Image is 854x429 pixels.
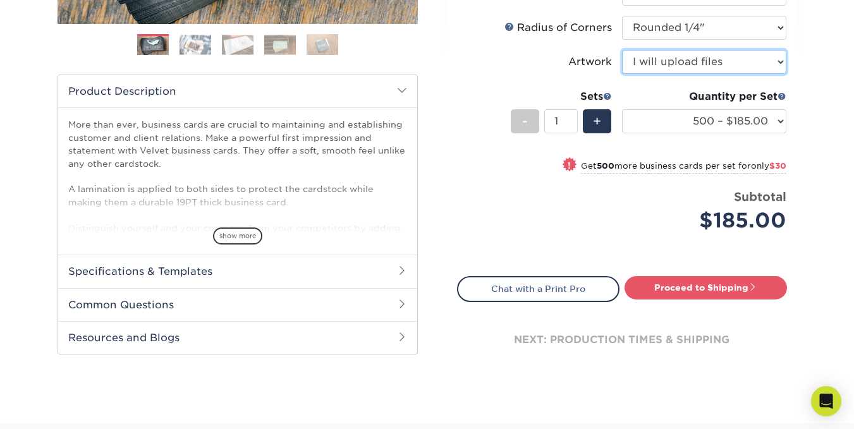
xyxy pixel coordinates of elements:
h2: Specifications & Templates [58,255,417,287]
a: Chat with a Print Pro [457,276,619,301]
div: Quantity per Set [622,89,786,104]
span: - [522,112,528,131]
img: Business Cards 05 [307,33,338,56]
strong: 500 [597,161,614,171]
span: + [593,112,601,131]
img: Business Cards 03 [222,35,253,54]
span: only [751,161,786,171]
span: $30 [769,161,786,171]
h2: Resources and Blogs [58,321,417,354]
div: Radius of Corners [504,20,612,35]
div: Artwork [568,54,612,69]
small: Get more business cards per set for [581,161,786,174]
h2: Product Description [58,75,417,107]
p: More than ever, business cards are crucial to maintaining and establishing customer and client re... [68,118,407,324]
img: Business Cards 04 [264,35,296,54]
img: Business Cards 02 [180,35,211,54]
span: show more [213,227,262,245]
img: Business Cards 01 [137,30,169,61]
div: next: production times & shipping [457,302,787,378]
div: Open Intercom Messenger [811,386,841,416]
h2: Common Questions [58,288,417,321]
div: Sets [511,89,612,104]
strong: Subtotal [734,190,786,203]
span: ! [568,159,571,172]
a: Proceed to Shipping [625,276,787,299]
div: $185.00 [631,205,786,236]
